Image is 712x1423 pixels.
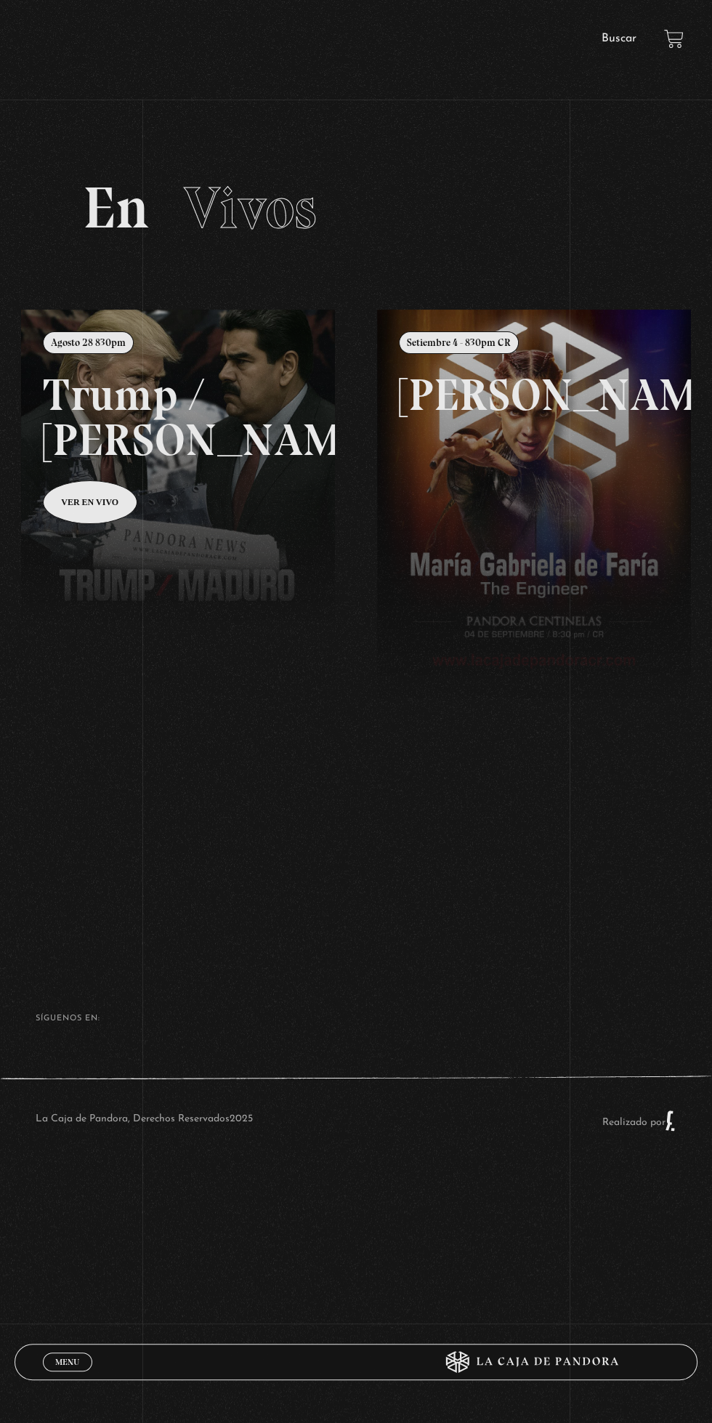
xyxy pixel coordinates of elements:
[664,29,684,49] a: View your shopping cart
[184,173,317,243] span: Vivos
[83,179,630,237] h2: En
[602,1117,676,1128] a: Realizado por
[36,1015,676,1023] h4: SÍguenos en:
[602,33,636,44] a: Buscar
[36,1110,253,1132] p: La Caja de Pandora, Derechos Reservados 2025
